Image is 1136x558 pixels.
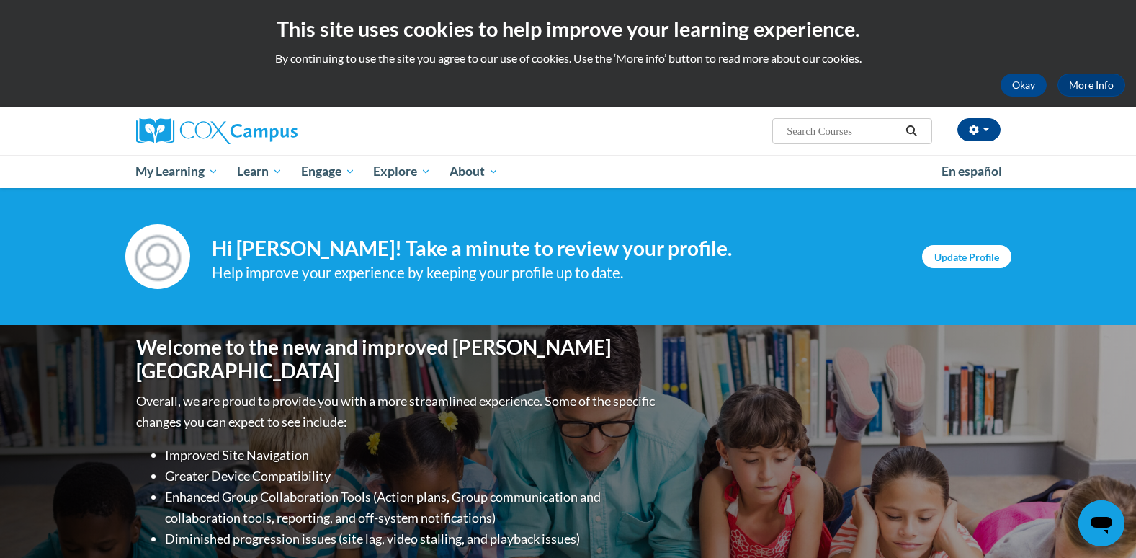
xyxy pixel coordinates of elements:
[1057,74,1125,97] a: More Info
[957,118,1001,141] button: Account Settings
[165,445,658,466] li: Improved Site Navigation
[165,487,658,528] li: Enhanced Group Collaboration Tools (Action plans, Group communication and collaboration tools, re...
[212,236,900,261] h4: Hi [PERSON_NAME]! Take a minute to review your profile.
[932,156,1011,187] a: En español
[228,155,292,188] a: Learn
[440,155,508,188] a: About
[785,123,900,140] input: Search Courses
[1078,500,1124,546] iframe: Button to launch messaging window
[135,163,218,180] span: My Learning
[127,155,228,188] a: My Learning
[136,118,410,144] a: Cox Campus
[237,163,282,180] span: Learn
[292,155,364,188] a: Engage
[301,163,355,180] span: Engage
[136,118,298,144] img: Cox Campus
[136,335,658,384] h1: Welcome to the new and improved [PERSON_NAME][GEOGRAPHIC_DATA]
[125,224,190,289] img: Profile Image
[373,163,431,180] span: Explore
[136,391,658,433] p: Overall, we are proud to provide you with a more streamlined experience. Some of the specific cha...
[11,50,1125,66] p: By continuing to use the site you agree to our use of cookies. Use the ‘More info’ button to read...
[115,155,1022,188] div: Main menu
[450,163,498,180] span: About
[212,261,900,285] div: Help improve your experience by keeping your profile up to date.
[1001,74,1047,97] button: Okay
[165,466,658,487] li: Greater Device Compatibility
[364,155,440,188] a: Explore
[922,245,1011,268] a: Update Profile
[11,14,1125,43] h2: This site uses cookies to help improve your learning experience.
[900,123,922,140] button: Search
[165,528,658,549] li: Diminished progression issues (site lag, video stalling, and playback issues)
[942,164,1002,179] span: En español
